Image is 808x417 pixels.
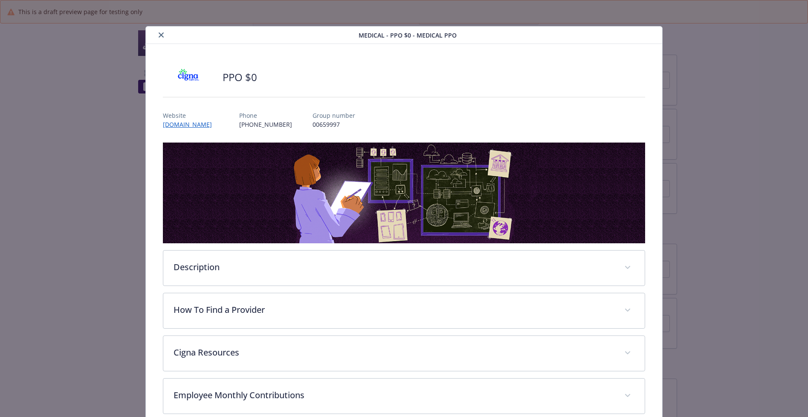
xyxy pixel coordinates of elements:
p: Employee Monthly Contributions [174,389,614,402]
div: Description [163,251,645,286]
p: Description [174,261,614,274]
p: Group number [313,111,355,120]
p: Cigna Resources [174,346,614,359]
div: Cigna Resources [163,336,645,371]
p: Website [163,111,219,120]
button: close [156,30,166,40]
div: Employee Monthly Contributions [163,379,645,414]
div: How To Find a Provider [163,293,645,328]
h2: PPO $0 [223,70,257,85]
span: Medical - PPO $0 - Medical PPO [359,31,457,40]
a: [DOMAIN_NAME] [163,120,219,128]
img: CIGNA [163,64,214,90]
p: Phone [239,111,292,120]
p: How To Find a Provider [174,303,614,316]
img: banner [163,143,645,243]
p: 00659997 [313,120,355,129]
p: [PHONE_NUMBER] [239,120,292,129]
